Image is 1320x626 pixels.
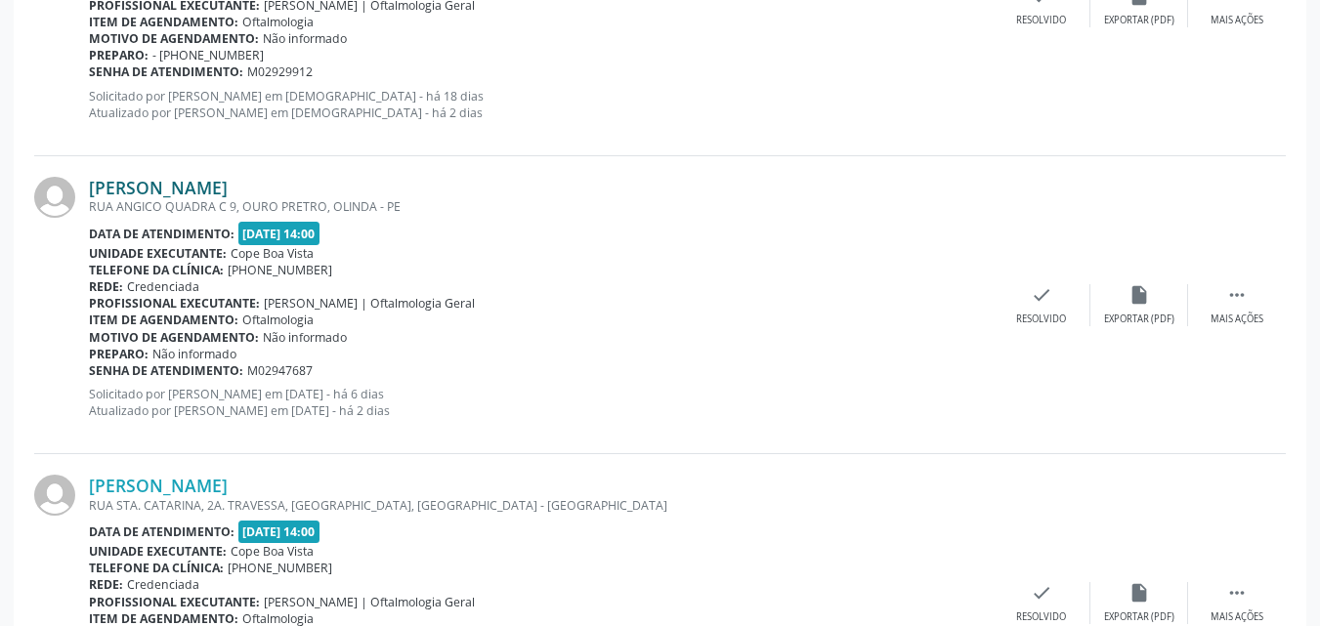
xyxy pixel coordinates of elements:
b: Telefone da clínica: [89,560,224,576]
i:  [1226,284,1248,306]
b: Item de agendamento: [89,312,238,328]
div: Mais ações [1211,313,1263,326]
div: Resolvido [1016,14,1066,27]
span: M02929912 [247,63,313,80]
span: Oftalmologia [242,312,314,328]
a: [PERSON_NAME] [89,475,228,496]
b: Unidade executante: [89,543,227,560]
b: Profissional executante: [89,295,260,312]
span: Não informado [152,346,236,362]
b: Profissional executante: [89,594,260,610]
img: img [34,177,75,218]
span: Não informado [263,30,347,47]
span: Não informado [263,329,347,346]
div: Mais ações [1211,14,1263,27]
div: Resolvido [1016,610,1066,624]
b: Preparo: [89,346,149,362]
b: Rede: [89,576,123,593]
span: - [PHONE_NUMBER] [152,47,264,63]
span: [PERSON_NAME] | Oftalmologia Geral [264,594,475,610]
p: Solicitado por [PERSON_NAME] em [DATE] - há 6 dias Atualizado por [PERSON_NAME] em [DATE] - há 2 ... [89,386,993,419]
b: Unidade executante: [89,245,227,262]
i:  [1226,582,1248,604]
span: [PHONE_NUMBER] [228,560,332,576]
span: Credenciada [127,278,199,295]
p: Solicitado por [PERSON_NAME] em [DEMOGRAPHIC_DATA] - há 18 dias Atualizado por [PERSON_NAME] em [... [89,88,993,121]
div: Exportar (PDF) [1104,14,1174,27]
span: Cope Boa Vista [231,543,314,560]
span: [DATE] 14:00 [238,222,320,244]
b: Motivo de agendamento: [89,30,259,47]
b: Senha de atendimento: [89,362,243,379]
b: Data de atendimento: [89,226,234,242]
b: Telefone da clínica: [89,262,224,278]
i: insert_drive_file [1128,582,1150,604]
span: Cope Boa Vista [231,245,314,262]
b: Rede: [89,278,123,295]
b: Motivo de agendamento: [89,329,259,346]
span: [DATE] 14:00 [238,521,320,543]
div: Resolvido [1016,313,1066,326]
div: RUA STA. CATARINA, 2A. TRAVESSA, [GEOGRAPHIC_DATA], [GEOGRAPHIC_DATA] - [GEOGRAPHIC_DATA] [89,497,993,514]
i: insert_drive_file [1128,284,1150,306]
b: Preparo: [89,47,149,63]
a: [PERSON_NAME] [89,177,228,198]
span: [PERSON_NAME] | Oftalmologia Geral [264,295,475,312]
i: check [1031,284,1052,306]
div: Exportar (PDF) [1104,610,1174,624]
b: Data de atendimento: [89,523,234,540]
b: Senha de atendimento: [89,63,243,80]
i: check [1031,582,1052,604]
span: M02947687 [247,362,313,379]
span: [PHONE_NUMBER] [228,262,332,278]
span: Oftalmologia [242,14,314,30]
img: img [34,475,75,516]
div: Exportar (PDF) [1104,313,1174,326]
b: Item de agendamento: [89,14,238,30]
div: Mais ações [1211,610,1263,624]
span: Credenciada [127,576,199,593]
div: RUA ANGICO QUADRA C 9, OURO PRETRO, OLINDA - PE [89,198,993,215]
